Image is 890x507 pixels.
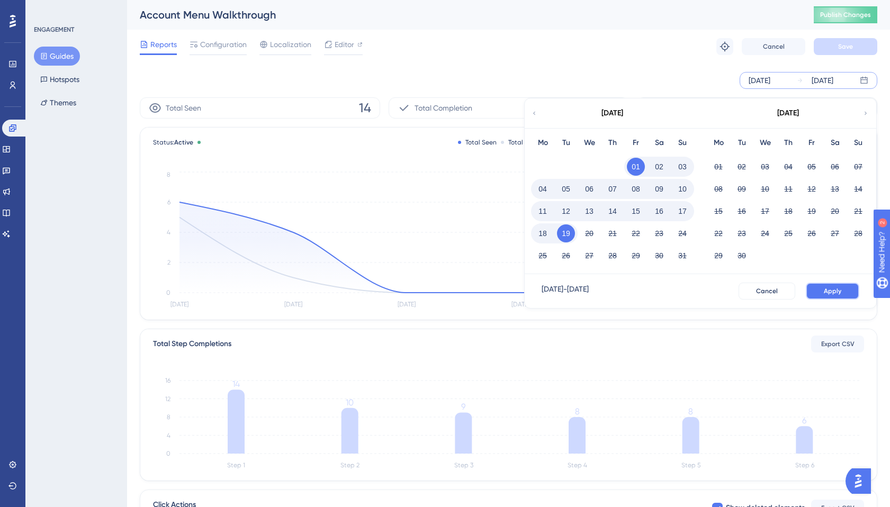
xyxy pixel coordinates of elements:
[580,247,598,265] button: 27
[601,137,624,149] div: Th
[575,406,580,417] tspan: 8
[167,229,170,236] tspan: 4
[826,202,844,220] button: 20
[733,202,751,220] button: 16
[814,38,877,55] button: Save
[802,415,806,425] tspan: 6
[604,224,622,242] button: 21
[709,180,727,198] button: 08
[733,247,751,265] button: 30
[458,138,497,147] div: Total Seen
[627,180,645,198] button: 08
[557,247,575,265] button: 26
[284,301,302,308] tspan: [DATE]
[166,289,170,296] tspan: 0
[847,137,870,149] div: Su
[812,74,833,87] div: [DATE]
[814,6,877,23] button: Publish Changes
[749,74,770,87] div: [DATE]
[627,158,645,176] button: 01
[165,395,170,403] tspan: 12
[153,338,231,350] div: Total Step Completions
[34,70,86,89] button: Hotspots
[753,137,777,149] div: We
[580,202,598,220] button: 13
[150,38,177,51] span: Reports
[511,301,529,308] tspan: [DATE]
[167,413,170,421] tspan: 8
[733,180,751,198] button: 09
[756,180,774,198] button: 10
[167,259,170,266] tspan: 2
[709,224,727,242] button: 22
[730,137,753,149] div: Tu
[681,461,700,469] tspan: Step 5
[554,137,578,149] div: Tu
[811,336,864,352] button: Export CSV
[167,432,170,439] tspan: 4
[846,465,877,497] iframe: UserGuiding AI Assistant Launcher
[227,461,245,469] tspan: Step 1
[673,224,691,242] button: 24
[800,137,823,149] div: Fr
[763,42,785,51] span: Cancel
[140,7,787,22] div: Account Menu Walkthrough
[739,283,795,300] button: Cancel
[673,158,691,176] button: 03
[624,137,648,149] div: Fr
[580,224,598,242] button: 20
[534,202,552,220] button: 11
[709,247,727,265] button: 29
[170,301,188,308] tspan: [DATE]
[803,202,821,220] button: 19
[398,301,416,308] tspan: [DATE]
[673,247,691,265] button: 31
[826,158,844,176] button: 06
[650,247,668,265] button: 30
[270,38,311,51] span: Localization
[779,158,797,176] button: 04
[34,47,80,66] button: Guides
[650,180,668,198] button: 09
[531,137,554,149] div: Mo
[340,461,359,469] tspan: Step 2
[709,202,727,220] button: 15
[167,171,170,178] tspan: 8
[25,3,66,15] span: Need Help?
[742,38,805,55] button: Cancel
[167,198,170,206] tspan: 6
[627,224,645,242] button: 22
[779,202,797,220] button: 18
[820,11,871,19] span: Publish Changes
[34,93,83,112] button: Themes
[648,137,671,149] div: Sa
[707,137,730,149] div: Mo
[756,158,774,176] button: 03
[779,224,797,242] button: 25
[557,180,575,198] button: 05
[709,158,727,176] button: 01
[777,107,799,120] div: [DATE]
[200,38,247,51] span: Configuration
[34,25,74,34] div: ENGAGEMENT
[335,38,354,51] span: Editor
[821,340,855,348] span: Export CSV
[826,180,844,198] button: 13
[534,247,552,265] button: 25
[604,247,622,265] button: 28
[849,224,867,242] button: 28
[415,102,472,114] span: Total Completion
[650,202,668,220] button: 16
[501,138,560,147] div: Total Completion
[824,287,841,295] span: Apply
[534,180,552,198] button: 04
[580,180,598,198] button: 06
[74,5,77,14] div: 2
[795,461,814,469] tspan: Step 6
[849,180,867,198] button: 14
[174,139,193,146] span: Active
[823,137,847,149] div: Sa
[803,158,821,176] button: 05
[803,180,821,198] button: 12
[454,461,473,469] tspan: Step 3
